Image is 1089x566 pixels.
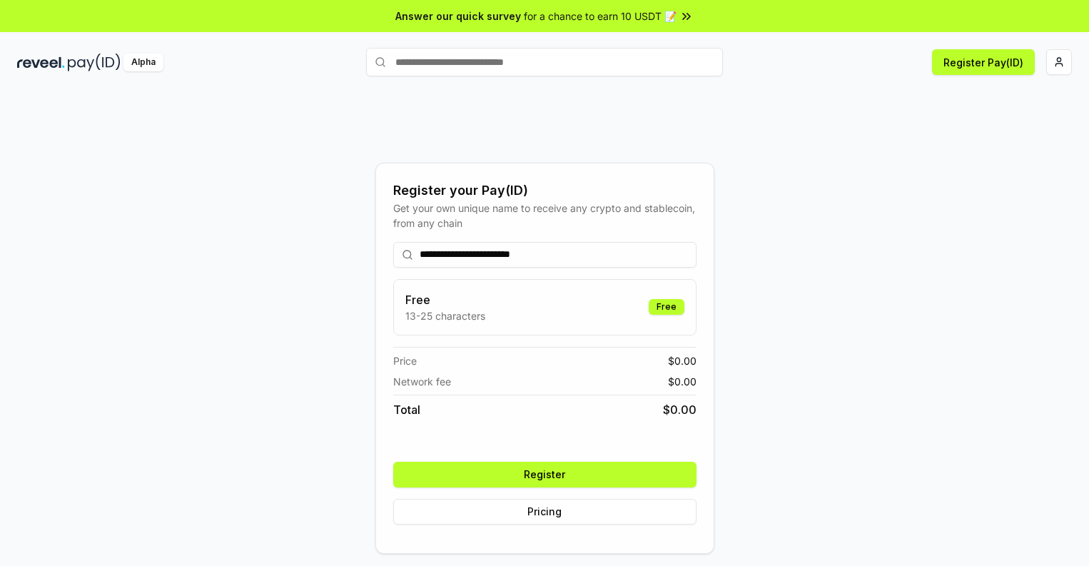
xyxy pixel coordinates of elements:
[395,9,521,24] span: Answer our quick survey
[663,401,697,418] span: $ 0.00
[393,462,697,487] button: Register
[17,54,65,71] img: reveel_dark
[393,499,697,525] button: Pricing
[393,401,420,418] span: Total
[123,54,163,71] div: Alpha
[405,291,485,308] h3: Free
[393,201,697,231] div: Get your own unique name to receive any crypto and stablecoin, from any chain
[649,299,684,315] div: Free
[393,353,417,368] span: Price
[68,54,121,71] img: pay_id
[668,374,697,389] span: $ 0.00
[405,308,485,323] p: 13-25 characters
[393,181,697,201] div: Register your Pay(ID)
[668,353,697,368] span: $ 0.00
[393,374,451,389] span: Network fee
[932,49,1035,75] button: Register Pay(ID)
[524,9,677,24] span: for a chance to earn 10 USDT 📝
